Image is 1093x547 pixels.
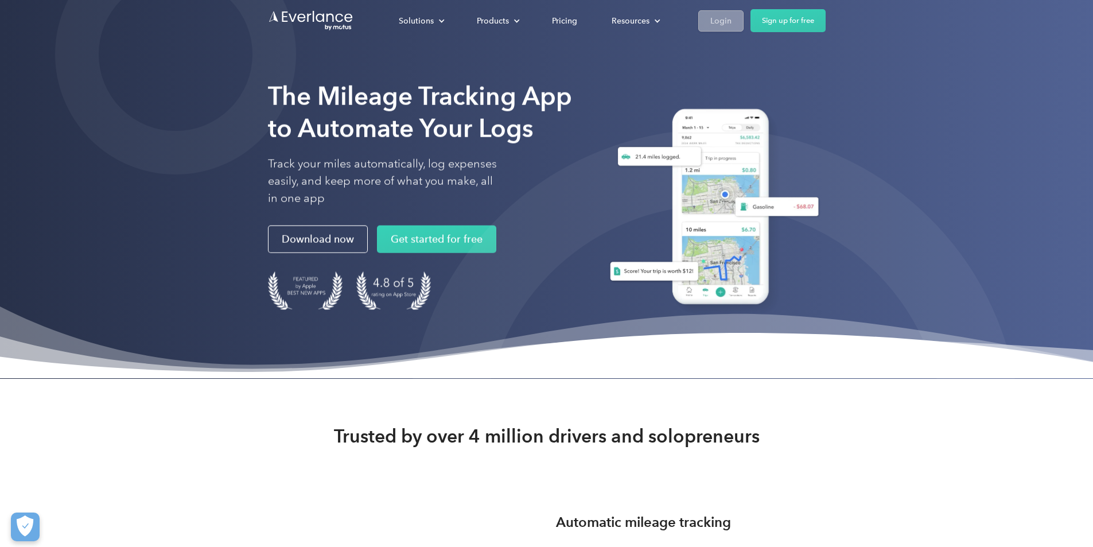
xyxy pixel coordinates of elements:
div: Solutions [399,13,434,28]
a: Get started for free [377,226,496,253]
h3: Automatic mileage tracking [556,512,731,533]
div: Products [465,10,529,30]
strong: The Mileage Tracking App to Automate Your Logs [268,81,572,143]
button: Cookies Settings [11,513,40,541]
a: Login [698,10,744,31]
div: Resources [600,10,670,30]
img: 4.9 out of 5 stars on the app store [356,271,431,310]
a: Go to homepage [268,10,354,32]
div: Login [710,13,732,28]
a: Pricing [540,10,589,30]
div: Pricing [552,13,577,28]
strong: Trusted by over 4 million drivers and solopreneurs [334,425,760,448]
div: Products [477,13,509,28]
a: Sign up for free [750,9,826,32]
img: Everlance, mileage tracker app, expense tracking app [596,100,826,317]
img: Badge for Featured by Apple Best New Apps [268,271,343,310]
div: Solutions [387,10,454,30]
a: Download now [268,226,368,253]
p: Track your miles automatically, log expenses easily, and keep more of what you make, all in one app [268,156,497,207]
div: Resources [612,13,649,28]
